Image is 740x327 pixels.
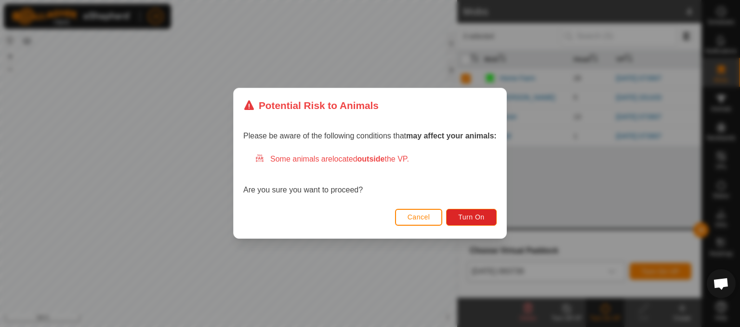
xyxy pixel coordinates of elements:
[408,214,430,221] span: Cancel
[243,132,497,140] span: Please be aware of the following conditions that
[243,98,379,113] div: Potential Risk to Animals
[707,269,736,298] div: Open chat
[255,154,497,165] div: Some animals are
[332,155,409,163] span: located the VP.
[357,155,385,163] strong: outside
[243,154,497,196] div: Are you sure you want to proceed?
[459,214,485,221] span: Turn On
[395,209,443,226] button: Cancel
[406,132,497,140] strong: may affect your animals:
[447,209,497,226] button: Turn On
